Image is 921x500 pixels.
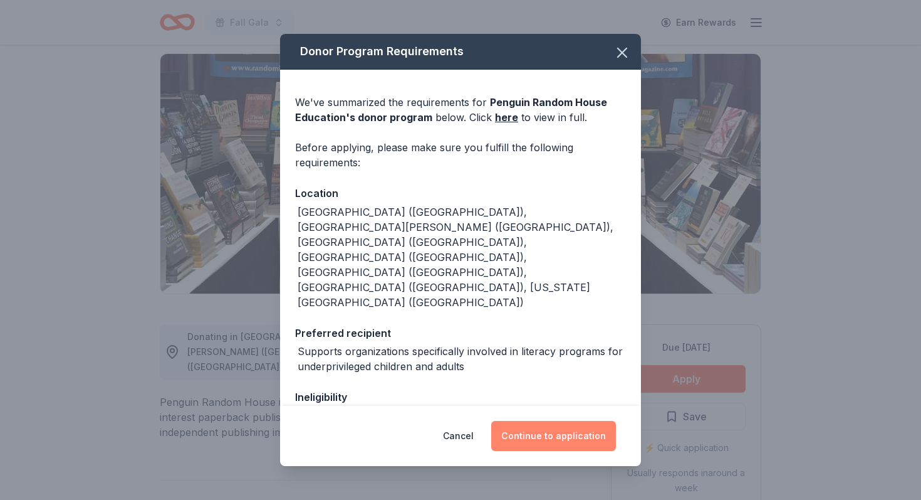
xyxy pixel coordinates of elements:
div: Ineligibility [295,389,626,405]
div: [GEOGRAPHIC_DATA] ([GEOGRAPHIC_DATA]), [GEOGRAPHIC_DATA][PERSON_NAME] ([GEOGRAPHIC_DATA]), [GEOGR... [298,205,626,310]
button: Continue to application [491,421,616,451]
button: Cancel [443,421,474,451]
div: Location [295,185,626,201]
div: Donor Program Requirements [280,34,641,70]
a: here [495,110,518,125]
div: Preferred recipient [295,325,626,341]
div: Supports organizations specifically involved in literacy programs for underprivileged children an... [298,344,626,374]
div: Before applying, please make sure you fulfill the following requirements: [295,140,626,170]
div: We've summarized the requirements for below. Click to view in full. [295,95,626,125]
